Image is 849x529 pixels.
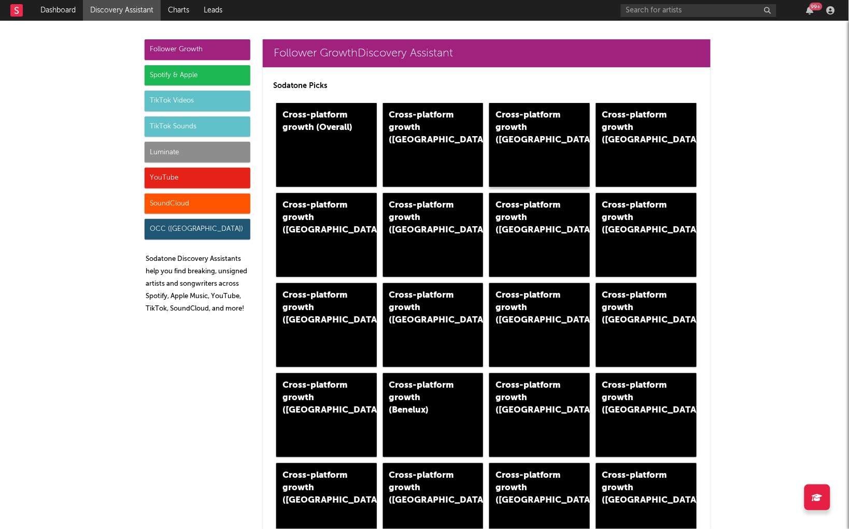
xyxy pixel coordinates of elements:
div: Cross-platform growth ([GEOGRAPHIC_DATA]) [282,289,353,327]
a: Cross-platform growth ([GEOGRAPHIC_DATA]) [489,283,590,367]
div: Cross-platform growth ([GEOGRAPHIC_DATA]) [282,199,353,237]
div: Cross-platform growth ([GEOGRAPHIC_DATA]) [496,289,566,327]
div: Cross-platform growth (Overall) [282,109,353,134]
div: Cross-platform growth ([GEOGRAPHIC_DATA]) [389,109,460,146]
a: Cross-platform growth ([GEOGRAPHIC_DATA]) [596,283,697,367]
div: Cross-platform growth ([GEOGRAPHIC_DATA]) [602,289,673,327]
a: Cross-platform growth ([GEOGRAPHIC_DATA]) [596,103,697,187]
div: Cross-platform growth ([GEOGRAPHIC_DATA]) [389,199,460,237]
div: Cross-platform growth (Benelux) [389,379,460,417]
div: OCC ([GEOGRAPHIC_DATA]) [145,219,250,240]
p: Sodatone Picks [273,80,700,92]
a: Cross-platform growth (Overall) [276,103,377,187]
div: Cross-platform growth ([GEOGRAPHIC_DATA]) [389,469,460,507]
div: Cross-platform growth ([GEOGRAPHIC_DATA]) [602,109,673,146]
input: Search for artists [621,4,776,17]
div: Cross-platform growth ([GEOGRAPHIC_DATA]) [282,469,353,507]
div: YouTube [145,168,250,188]
div: Cross-platform growth ([GEOGRAPHIC_DATA]) [389,289,460,327]
a: Cross-platform growth ([GEOGRAPHIC_DATA]) [489,103,590,187]
a: Cross-platform growth ([GEOGRAPHIC_DATA]) [383,193,484,277]
a: Cross-platform growth ([GEOGRAPHIC_DATA]) [383,283,484,367]
a: Cross-platform growth ([GEOGRAPHIC_DATA]) [383,103,484,187]
a: Cross-platform growth ([GEOGRAPHIC_DATA]/GSA) [489,193,590,277]
div: TikTok Videos [145,91,250,111]
div: Cross-platform growth ([GEOGRAPHIC_DATA]) [496,109,566,146]
a: Cross-platform growth ([GEOGRAPHIC_DATA]) [276,193,377,277]
p: Sodatone Discovery Assistants help you find breaking, unsigned artists and songwriters across Spo... [146,253,250,315]
a: Cross-platform growth ([GEOGRAPHIC_DATA]) [276,283,377,367]
button: 99+ [806,6,814,14]
div: Spotify & Apple [145,65,250,86]
a: Cross-platform growth ([GEOGRAPHIC_DATA]) [276,373,377,457]
div: SoundCloud [145,194,250,214]
div: Cross-platform growth ([GEOGRAPHIC_DATA]) [496,379,566,417]
a: Cross-platform growth ([GEOGRAPHIC_DATA]) [596,373,697,457]
div: Cross-platform growth ([GEOGRAPHIC_DATA]) [602,379,673,417]
div: Cross-platform growth ([GEOGRAPHIC_DATA]/GSA) [496,199,566,237]
a: Follower GrowthDiscovery Assistant [263,39,711,67]
div: Luminate [145,142,250,163]
div: Follower Growth [145,39,250,60]
div: Cross-platform growth ([GEOGRAPHIC_DATA]) [602,469,673,507]
div: Cross-platform growth ([GEOGRAPHIC_DATA]) [496,469,566,507]
a: Cross-platform growth ([GEOGRAPHIC_DATA]) [489,373,590,457]
a: Cross-platform growth (Benelux) [383,373,484,457]
div: TikTok Sounds [145,116,250,137]
div: Cross-platform growth ([GEOGRAPHIC_DATA]) [602,199,673,237]
div: Cross-platform growth ([GEOGRAPHIC_DATA]) [282,379,353,417]
a: Cross-platform growth ([GEOGRAPHIC_DATA]) [596,193,697,277]
div: 99 + [810,3,823,10]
